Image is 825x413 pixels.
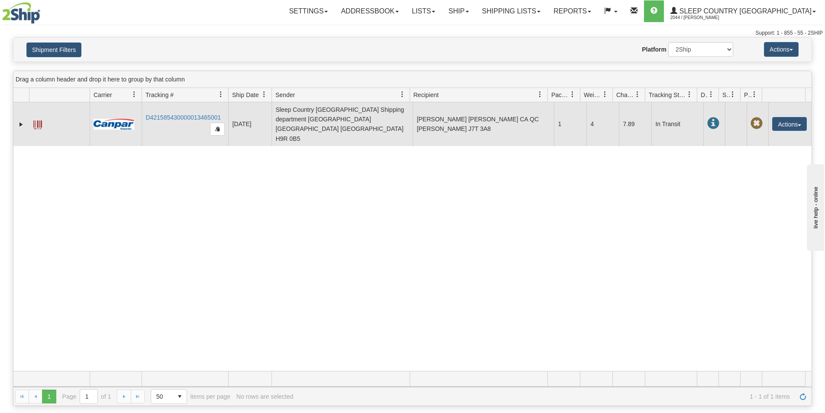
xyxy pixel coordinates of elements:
span: items per page [151,389,230,404]
td: Sleep Country [GEOGRAPHIC_DATA] Shipping department [GEOGRAPHIC_DATA] [GEOGRAPHIC_DATA] [GEOGRAPH... [272,102,413,146]
button: Copy to clipboard [210,123,225,136]
span: Delivery Status [701,91,708,99]
span: select [173,390,187,403]
span: Tracking Status [649,91,686,99]
span: Ship Date [232,91,259,99]
a: Expand [17,120,26,129]
span: 50 [156,392,168,401]
span: Shipment Issues [722,91,730,99]
span: Page sizes drop down [151,389,187,404]
a: Carrier filter column settings [127,87,142,102]
span: Charge [616,91,634,99]
a: Packages filter column settings [565,87,580,102]
a: Pickup Status filter column settings [747,87,762,102]
span: Recipient [414,91,439,99]
div: grid grouping header [13,71,812,88]
span: 2044 / [PERSON_NAME] [670,13,735,22]
a: Shipping lists [476,0,547,22]
a: Reports [547,0,598,22]
a: Tracking Status filter column settings [682,87,697,102]
a: D421585430000013465001 [146,114,221,121]
span: Carrier [94,91,112,99]
span: Pickup Not Assigned [751,117,763,130]
span: Tracking # [146,91,174,99]
span: Page of 1 [62,389,111,404]
a: Label [33,117,42,130]
a: Settings [282,0,334,22]
a: Delivery Status filter column settings [704,87,718,102]
img: 14 - Canpar [94,119,134,130]
button: Shipment Filters [26,42,81,57]
div: live help - online [6,7,80,14]
a: Recipient filter column settings [533,87,547,102]
a: Lists [405,0,442,22]
span: Packages [551,91,569,99]
a: Sleep Country [GEOGRAPHIC_DATA] 2044 / [PERSON_NAME] [664,0,822,22]
a: Weight filter column settings [598,87,612,102]
a: Addressbook [334,0,405,22]
iframe: chat widget [805,162,824,250]
img: logo2044.jpg [2,2,40,24]
td: 7.89 [619,102,651,146]
span: Sleep Country [GEOGRAPHIC_DATA] [677,7,812,15]
span: Sender [275,91,295,99]
span: Page 1 [42,390,56,403]
a: Shipment Issues filter column settings [725,87,740,102]
span: Pickup Status [744,91,751,99]
td: 1 [554,102,586,146]
a: Sender filter column settings [395,87,410,102]
span: Weight [584,91,602,99]
td: In Transit [651,102,703,146]
span: In Transit [707,117,719,130]
a: Ship [442,0,475,22]
a: Tracking # filter column settings [214,87,228,102]
label: Platform [642,45,666,54]
div: No rows are selected [236,393,294,400]
a: Refresh [796,390,810,403]
a: Ship Date filter column settings [257,87,272,102]
div: Support: 1 - 855 - 55 - 2SHIP [2,29,823,37]
td: [DATE] [228,102,272,146]
td: [PERSON_NAME] [PERSON_NAME] CA QC [PERSON_NAME] J7T 3A8 [413,102,554,146]
td: 4 [586,102,619,146]
input: Page 1 [80,390,97,403]
button: Actions [772,117,807,131]
button: Actions [764,42,799,57]
span: 1 - 1 of 1 items [299,393,790,400]
a: Charge filter column settings [630,87,645,102]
